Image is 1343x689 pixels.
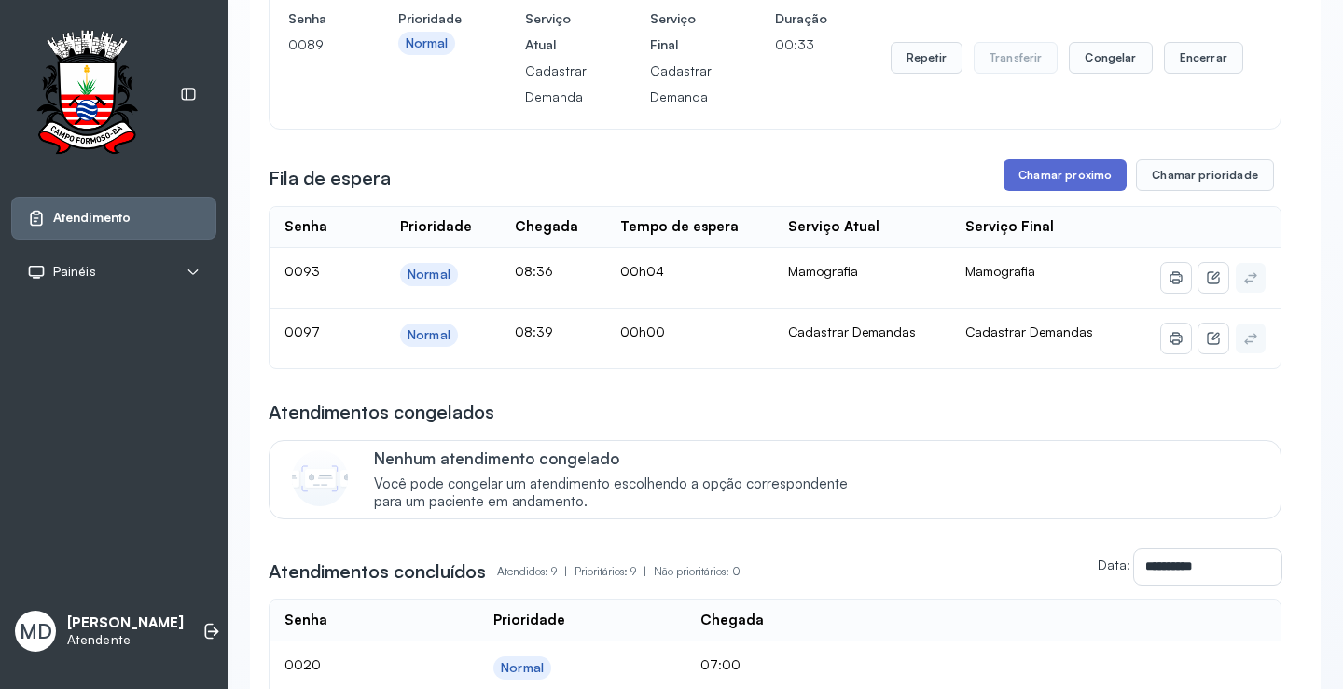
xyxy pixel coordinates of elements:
[644,564,646,578] span: |
[515,263,553,279] span: 08:36
[67,614,184,632] p: [PERSON_NAME]
[965,324,1093,339] span: Cadastrar Demandas
[284,218,327,236] div: Senha
[575,558,654,585] p: Prioritários: 9
[1136,159,1274,191] button: Chamar prioridade
[965,263,1035,279] span: Mamografia
[1098,557,1130,572] label: Data:
[1069,42,1152,74] button: Congelar
[400,218,472,236] div: Prioridade
[408,267,450,282] div: Normal
[269,399,494,425] h3: Atendimentos congelados
[788,218,879,236] div: Serviço Atual
[501,660,544,676] div: Normal
[620,263,664,279] span: 00h04
[775,6,827,32] h4: Duração
[284,324,320,339] span: 0097
[374,475,867,511] span: Você pode congelar um atendimento escolhendo a opção correspondente para um paciente em andamento.
[700,656,741,672] span: 07:00
[408,327,450,343] div: Normal
[620,218,739,236] div: Tempo de espera
[564,564,567,578] span: |
[288,32,335,58] p: 0089
[515,218,578,236] div: Chegada
[788,263,936,280] div: Mamografia
[700,612,764,629] div: Chegada
[1164,42,1243,74] button: Encerrar
[269,165,391,191] h3: Fila de espera
[53,210,131,226] span: Atendimento
[374,448,867,468] p: Nenhum atendimento congelado
[493,612,565,629] div: Prioridade
[269,558,486,585] h3: Atendimentos concluídos
[788,324,936,340] div: Cadastrar Demandas
[620,324,665,339] span: 00h00
[67,632,184,648] p: Atendente
[20,30,154,159] img: Logotipo do estabelecimento
[406,35,449,51] div: Normal
[525,58,587,110] p: Cadastrar Demanda
[650,6,712,58] h4: Serviço Final
[284,656,321,672] span: 0020
[288,6,335,32] h4: Senha
[650,58,712,110] p: Cadastrar Demanda
[515,324,553,339] span: 08:39
[284,612,327,629] div: Senha
[775,32,827,58] p: 00:33
[974,42,1059,74] button: Transferir
[965,218,1054,236] div: Serviço Final
[891,42,962,74] button: Repetir
[1004,159,1127,191] button: Chamar próximo
[497,558,575,585] p: Atendidos: 9
[27,209,201,227] a: Atendimento
[53,264,96,280] span: Painéis
[654,558,741,585] p: Não prioritários: 0
[284,263,320,279] span: 0093
[292,450,348,506] img: Imagem de CalloutCard
[398,6,462,32] h4: Prioridade
[525,6,587,58] h4: Serviço Atual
